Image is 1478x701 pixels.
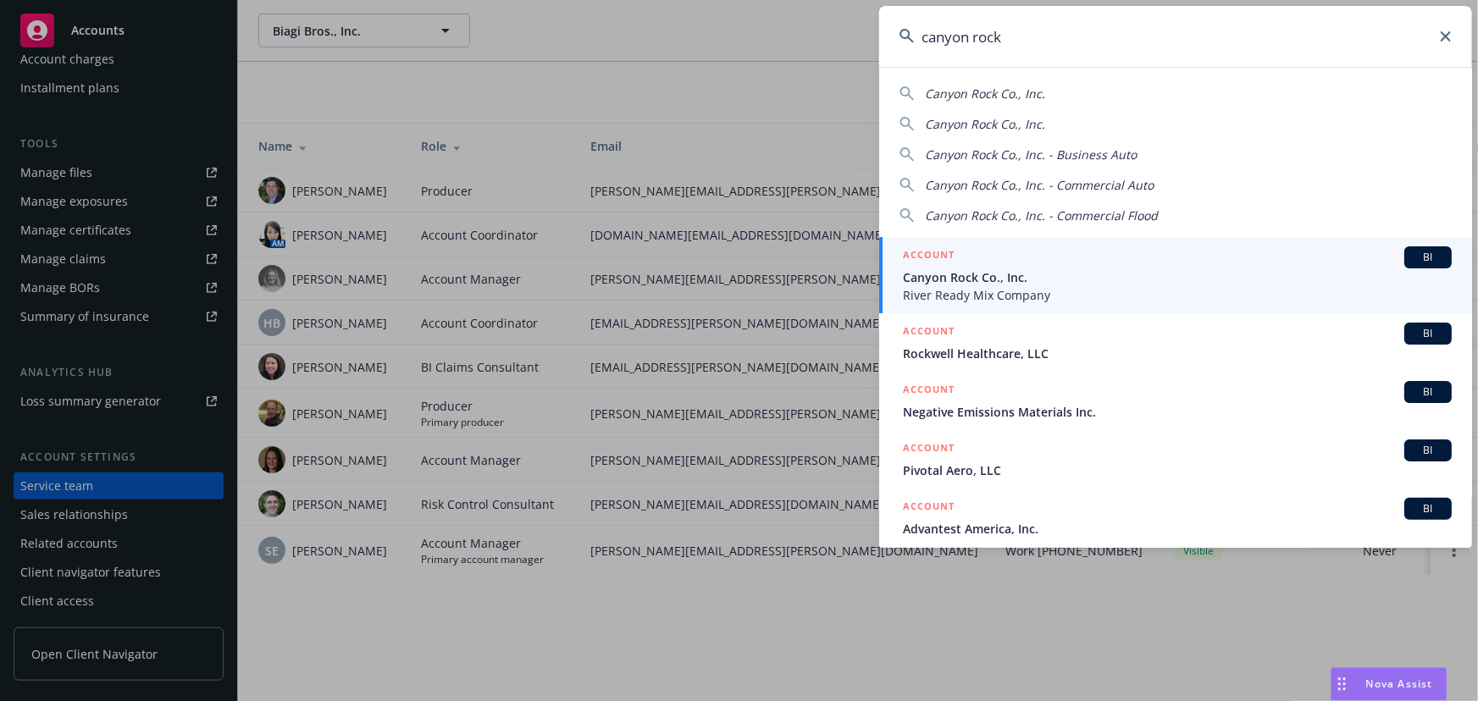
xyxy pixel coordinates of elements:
[1331,668,1353,700] div: Drag to move
[903,403,1452,421] span: Negative Emissions Materials Inc.
[903,461,1452,479] span: Pivotal Aero, LLC
[1411,501,1445,516] span: BI
[1411,326,1445,341] span: BI
[1411,250,1445,265] span: BI
[903,498,955,518] h5: ACCOUNT
[925,116,1045,132] span: Canyon Rock Co., Inc.
[925,207,1158,224] span: Canyon Rock Co., Inc. - Commercial Flood
[879,313,1472,372] a: ACCOUNTBIRockwell Healthcare, LLC
[1366,676,1433,691] span: Nova Assist
[903,381,955,401] h5: ACCOUNT
[925,86,1045,102] span: Canyon Rock Co., Inc.
[903,286,1452,304] span: River Ready Mix Company
[1411,443,1445,458] span: BI
[879,488,1472,547] a: ACCOUNTBIAdvantest America, Inc.
[903,268,1452,286] span: Canyon Rock Co., Inc.
[903,323,955,343] h5: ACCOUNT
[903,246,955,267] h5: ACCOUNT
[903,345,1452,362] span: Rockwell Healthcare, LLC
[903,520,1452,538] span: Advantest America, Inc.
[879,237,1472,313] a: ACCOUNTBICanyon Rock Co., Inc.River Ready Mix Company
[879,6,1472,67] input: Search...
[1331,667,1448,701] button: Nova Assist
[925,146,1137,163] span: Canyon Rock Co., Inc. - Business Auto
[879,372,1472,430] a: ACCOUNTBINegative Emissions Materials Inc.
[903,439,955,460] h5: ACCOUNT
[879,430,1472,488] a: ACCOUNTBIPivotal Aero, LLC
[1411,384,1445,400] span: BI
[925,177,1154,193] span: Canyon Rock Co., Inc. - Commercial Auto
